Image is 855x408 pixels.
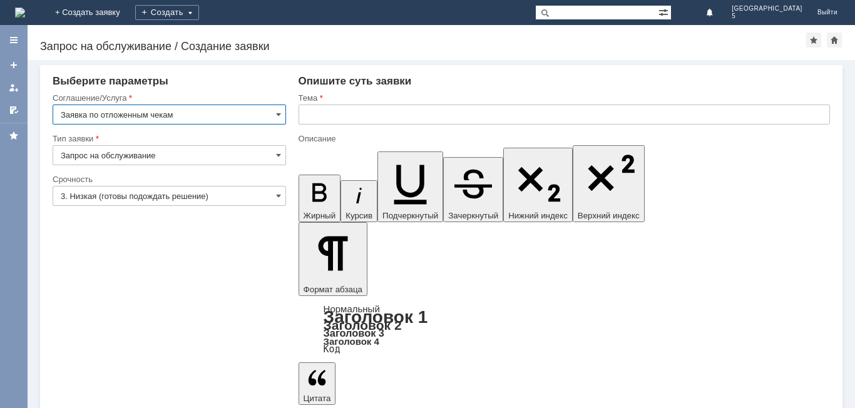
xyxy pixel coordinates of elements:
[324,327,384,339] a: Заголовок 3
[299,135,827,143] div: Описание
[135,5,199,20] div: Создать
[324,303,380,314] a: Нормальный
[346,211,372,220] span: Курсив
[827,33,842,48] div: Сделать домашней страницей
[573,145,645,222] button: Верхний индекс
[4,55,24,75] a: Создать заявку
[324,307,428,327] a: Заголовок 1
[53,75,168,87] span: Выберите параметры
[299,75,412,87] span: Опишите суть заявки
[324,336,379,347] a: Заголовок 4
[340,180,377,222] button: Курсив
[299,222,367,296] button: Формат абзаца
[448,211,498,220] span: Зачеркнутый
[304,394,331,403] span: Цитата
[40,40,806,53] div: Запрос на обслуживание / Создание заявки
[304,285,362,294] span: Формат абзаца
[299,175,341,222] button: Жирный
[299,94,827,102] div: Тема
[53,94,284,102] div: Соглашение/Услуга
[4,78,24,98] a: Мои заявки
[732,5,802,13] span: [GEOGRAPHIC_DATA]
[324,344,340,355] a: Код
[299,362,336,405] button: Цитата
[658,6,671,18] span: Расширенный поиск
[15,8,25,18] a: Перейти на домашнюю страницу
[15,8,25,18] img: logo
[304,211,336,220] span: Жирный
[382,211,438,220] span: Подчеркнутый
[53,175,284,183] div: Срочность
[578,211,640,220] span: Верхний индекс
[806,33,821,48] div: Добавить в избранное
[324,318,402,332] a: Заголовок 2
[4,100,24,120] a: Мои согласования
[299,305,830,354] div: Формат абзаца
[508,211,568,220] span: Нижний индекс
[377,151,443,222] button: Подчеркнутый
[503,148,573,222] button: Нижний индекс
[53,135,284,143] div: Тип заявки
[443,157,503,222] button: Зачеркнутый
[732,13,802,20] span: 5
